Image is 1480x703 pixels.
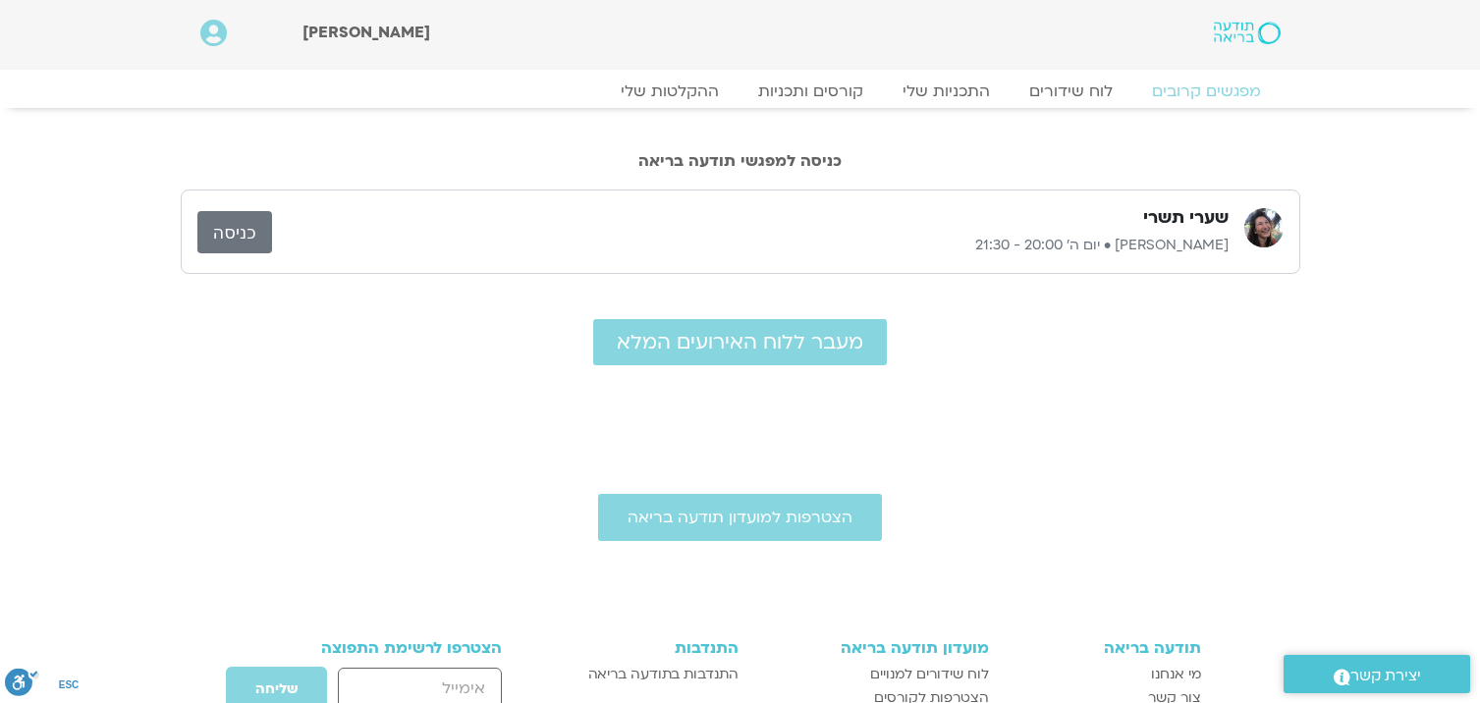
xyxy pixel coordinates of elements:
a: כניסה [197,211,272,253]
h3: מועדון תודעה בריאה [758,639,989,657]
a: יצירת קשר [1284,655,1470,693]
a: התכניות שלי [883,81,1010,101]
h3: תודעה בריאה [1009,639,1201,657]
span: יצירת קשר [1350,663,1421,689]
a: לוח שידורים [1010,81,1132,101]
span: הצטרפות למועדון תודעה בריאה [628,509,852,526]
a: מפגשים קרובים [1132,81,1281,101]
span: שליחה [255,681,298,697]
a: ההקלטות שלי [601,81,739,101]
a: הצטרפות למועדון תודעה בריאה [598,494,882,541]
nav: Menu [200,81,1281,101]
span: לוח שידורים למנויים [870,663,989,686]
h3: התנדבות [556,639,738,657]
span: מעבר ללוח האירועים המלא [617,331,863,353]
a: התנדבות בתודעה בריאה [556,663,738,686]
img: מירה רגב [1244,208,1284,247]
a: לוח שידורים למנויים [758,663,989,686]
span: מי אנחנו [1151,663,1201,686]
h3: הצטרפו לרשימת התפוצה [280,639,503,657]
h3: שערי תשרי [1143,206,1229,230]
h2: כניסה למפגשי תודעה בריאה [181,152,1300,170]
p: [PERSON_NAME] • יום ה׳ 20:00 - 21:30 [272,234,1229,257]
a: מי אנחנו [1009,663,1201,686]
span: [PERSON_NAME] [302,22,430,43]
a: מעבר ללוח האירועים המלא [593,319,887,365]
a: קורסים ותכניות [739,81,883,101]
span: התנדבות בתודעה בריאה [588,663,739,686]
